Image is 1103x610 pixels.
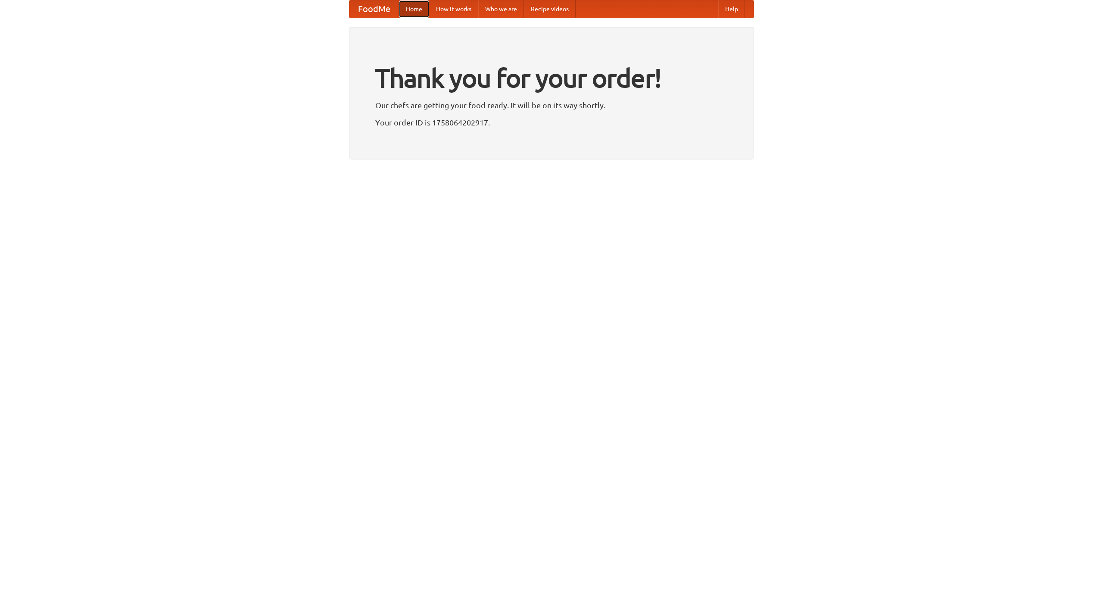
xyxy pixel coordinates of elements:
[349,0,399,18] a: FoodMe
[375,116,728,129] p: Your order ID is 1758064202917.
[478,0,524,18] a: Who we are
[375,57,728,99] h1: Thank you for your order!
[375,99,728,112] p: Our chefs are getting your food ready. It will be on its way shortly.
[399,0,429,18] a: Home
[429,0,478,18] a: How it works
[718,0,745,18] a: Help
[524,0,576,18] a: Recipe videos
